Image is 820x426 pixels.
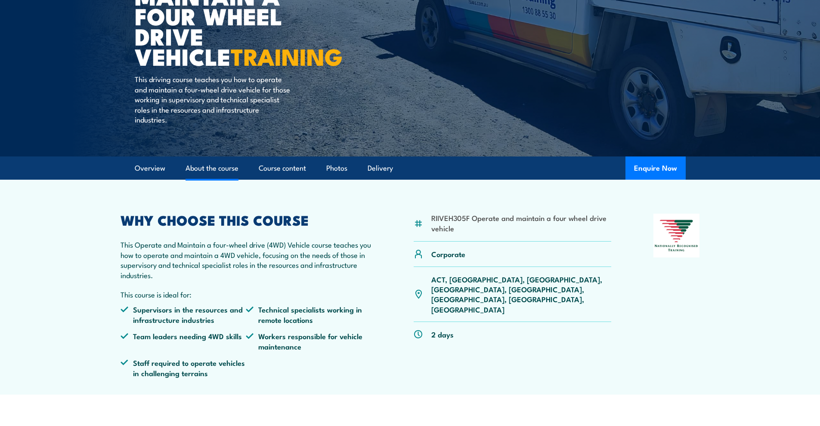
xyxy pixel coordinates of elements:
[121,289,372,299] p: This course is ideal for:
[186,157,238,180] a: About the course
[231,38,343,74] strong: TRAINING
[121,331,246,351] li: Team leaders needing 4WD skills
[246,304,371,325] li: Technical specialists working in remote locations
[431,274,612,315] p: ACT, [GEOGRAPHIC_DATA], [GEOGRAPHIC_DATA], [GEOGRAPHIC_DATA], [GEOGRAPHIC_DATA], [GEOGRAPHIC_DATA...
[246,331,371,351] li: Workers responsible for vehicle maintenance
[135,74,292,124] p: This driving course teaches you how to operate and maintain a four-wheel drive vehicle for those ...
[431,213,612,233] li: RIIVEH305F Operate and maintain a four wheel drive vehicle
[368,157,393,180] a: Delivery
[653,214,700,257] img: Nationally Recognised Training logo.
[431,329,454,339] p: 2 days
[326,157,347,180] a: Photos
[135,157,165,180] a: Overview
[121,214,372,226] h2: WHY CHOOSE THIS COURSE
[121,239,372,280] p: This Operate and Maintain a four-wheel drive (4WD) Vehicle course teaches you how to operate and ...
[121,304,246,325] li: Supervisors in the resources and infrastructure industries
[625,156,686,180] button: Enquire Now
[121,358,246,378] li: Staff required to operate vehicles in challenging terrains
[259,157,306,180] a: Course content
[431,249,465,259] p: Corporate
